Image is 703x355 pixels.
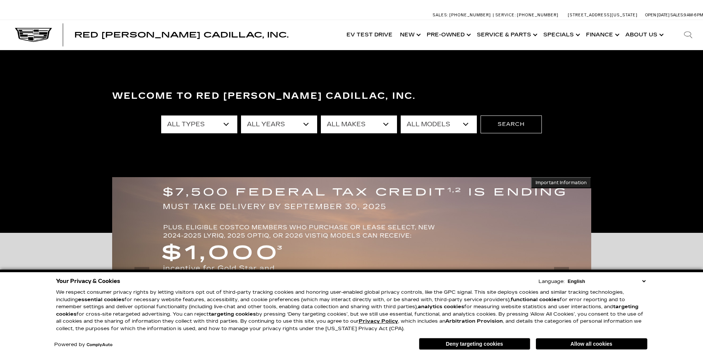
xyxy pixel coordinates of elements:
select: Filter by year [241,115,317,133]
strong: essential cookies [78,297,124,303]
button: Deny targeting cookies [419,338,530,350]
a: Finance [582,20,622,50]
span: Red [PERSON_NAME] Cadillac, Inc. [74,30,289,39]
strong: targeting cookies [56,304,638,317]
div: Previous [134,267,149,289]
strong: functional cookies [511,297,560,303]
span: [PHONE_NUMBER] [449,13,491,17]
a: Pre-Owned [423,20,473,50]
a: Privacy Policy [359,318,398,324]
p: We respect consumer privacy rights by letting visitors opt out of third-party tracking cookies an... [56,289,647,332]
button: Search [481,115,542,133]
a: Service: [PHONE_NUMBER] [493,13,560,17]
span: Important Information [536,180,587,186]
span: Your Privacy & Cookies [56,276,120,286]
button: Allow all cookies [536,338,647,349]
span: Sales: [670,13,684,17]
strong: targeting cookies [209,311,256,317]
span: Open [DATE] [645,13,670,17]
h3: Welcome to Red [PERSON_NAME] Cadillac, Inc. [112,89,591,104]
select: Filter by model [401,115,477,133]
strong: analytics cookies [418,304,464,310]
button: Important Information [531,177,591,188]
a: Service & Parts [473,20,540,50]
a: EV Test Drive [343,20,396,50]
span: Service: [495,13,516,17]
span: [PHONE_NUMBER] [517,13,559,17]
a: ComplyAuto [87,343,113,347]
span: 9 AM-6 PM [684,13,703,17]
div: Next [554,267,569,289]
a: Sales: [PHONE_NUMBER] [433,13,493,17]
select: Filter by type [161,115,237,133]
a: [STREET_ADDRESS][US_STATE] [568,13,638,17]
div: Language: [538,279,564,284]
select: Language Select [566,278,647,285]
a: New [396,20,423,50]
span: Sales: [433,13,448,17]
a: Specials [540,20,582,50]
strong: Arbitration Provision [445,318,503,324]
a: About Us [622,20,666,50]
a: Red [PERSON_NAME] Cadillac, Inc. [74,31,289,39]
img: Cadillac Dark Logo with Cadillac White Text [15,28,52,42]
select: Filter by make [321,115,397,133]
div: Powered by [54,342,113,347]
